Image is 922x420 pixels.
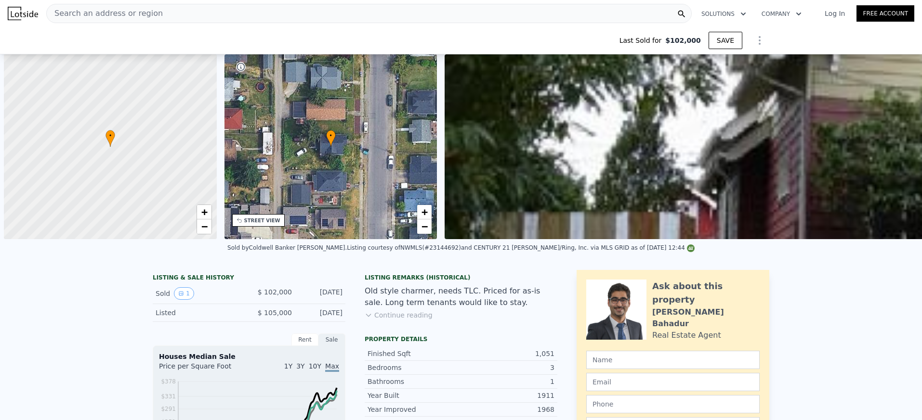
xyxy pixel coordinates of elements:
[161,393,176,400] tspan: $331
[365,335,557,343] div: Property details
[8,7,38,20] img: Lotside
[665,36,701,45] span: $102,000
[291,333,318,346] div: Rent
[709,32,742,49] button: SAVE
[856,5,914,22] a: Free Account
[421,206,428,218] span: +
[461,363,554,372] div: 3
[47,8,163,19] span: Search an address or region
[159,361,249,377] div: Price per Square Foot
[687,244,695,252] img: NWMLS Logo
[619,36,666,45] span: Last Sold for
[461,405,554,414] div: 1968
[197,219,211,234] a: Zoom out
[326,131,336,140] span: •
[813,9,856,18] a: Log In
[586,395,760,413] input: Phone
[309,362,321,370] span: 10Y
[368,405,461,414] div: Year Improved
[368,349,461,358] div: Finished Sqft
[161,378,176,385] tspan: $378
[284,362,292,370] span: 1Y
[368,391,461,400] div: Year Built
[461,349,554,358] div: 1,051
[417,219,432,234] a: Zoom out
[365,310,433,320] button: Continue reading
[347,244,695,251] div: Listing courtesy of NWMLS (#23144692) and CENTURY 21 [PERSON_NAME]/Ring, Inc. via MLS GRID as of ...
[421,220,428,232] span: −
[754,5,809,23] button: Company
[326,130,336,147] div: •
[300,287,342,300] div: [DATE]
[368,363,461,372] div: Bedrooms
[201,206,207,218] span: +
[652,280,760,306] div: Ask about this property
[156,308,241,318] div: Listed
[750,31,769,50] button: Show Options
[652,306,760,330] div: [PERSON_NAME] Bahadur
[153,274,345,283] div: LISTING & SALE HISTORY
[365,274,557,281] div: Listing Remarks (Historical)
[461,377,554,386] div: 1
[318,333,345,346] div: Sale
[159,352,339,361] div: Houses Median Sale
[296,362,304,370] span: 3Y
[461,391,554,400] div: 1911
[197,205,211,219] a: Zoom in
[201,220,207,232] span: −
[586,373,760,391] input: Email
[156,287,241,300] div: Sold
[365,285,557,308] div: Old style charmer, needs TLC. Priced for as-is sale. Long term tenants would like to stay.
[227,244,347,251] div: Sold by Coldwell Banker [PERSON_NAME] .
[300,308,342,318] div: [DATE]
[694,5,754,23] button: Solutions
[652,330,721,341] div: Real Estate Agent
[586,351,760,369] input: Name
[368,377,461,386] div: Bathrooms
[244,217,280,224] div: STREET VIEW
[105,131,115,140] span: •
[258,309,292,317] span: $ 105,000
[417,205,432,219] a: Zoom in
[161,406,176,412] tspan: $291
[258,288,292,296] span: $ 102,000
[105,130,115,147] div: •
[325,362,339,372] span: Max
[174,287,194,300] button: View historical data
